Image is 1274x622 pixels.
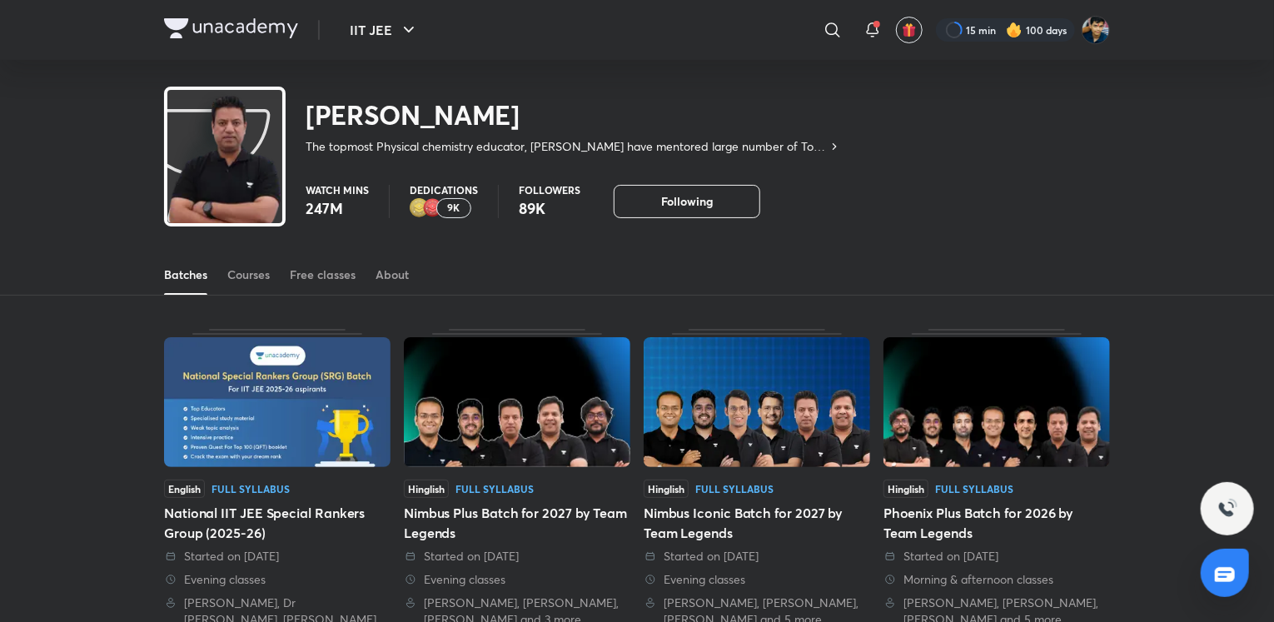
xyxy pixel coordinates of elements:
[1217,499,1237,519] img: ttu
[455,484,534,494] div: Full Syllabus
[883,337,1110,467] img: Thumbnail
[896,17,923,43] button: avatar
[404,503,630,543] div: Nimbus Plus Batch for 2027 by Team Legends
[519,185,580,195] p: Followers
[164,571,391,588] div: Evening classes
[306,98,841,132] h2: [PERSON_NAME]
[227,255,270,295] a: Courses
[340,13,429,47] button: IIT JEE
[883,480,928,498] span: Hinglish
[164,503,391,543] div: National IIT JEE Special Rankers Group (2025-26)
[376,266,409,283] div: About
[306,185,369,195] p: Watch mins
[614,185,760,218] button: Following
[935,484,1013,494] div: Full Syllabus
[164,480,205,498] span: English
[306,138,828,155] p: The topmost Physical chemistry educator, [PERSON_NAME] have mentored large number of Top-100 rank...
[290,266,356,283] div: Free classes
[883,571,1110,588] div: Morning & afternoon classes
[448,202,460,214] p: 9K
[164,337,391,467] img: Thumbnail
[306,198,369,218] p: 247M
[644,503,870,543] div: Nimbus Iconic Batch for 2027 by Team Legends
[410,185,478,195] p: Dedications
[644,480,689,498] span: Hinglish
[212,484,290,494] div: Full Syllabus
[519,198,580,218] p: 89K
[695,484,774,494] div: Full Syllabus
[164,18,298,42] a: Company Logo
[167,93,282,242] img: class
[423,198,443,218] img: educator badge1
[410,198,430,218] img: educator badge2
[883,503,1110,543] div: Phoenix Plus Batch for 2026 by Team Legends
[404,480,449,498] span: Hinglish
[644,337,870,467] img: Thumbnail
[883,548,1110,565] div: Started on 10 Jun 2025
[902,22,917,37] img: avatar
[1006,22,1023,38] img: streak
[661,193,713,210] span: Following
[164,255,207,295] a: Batches
[404,548,630,565] div: Started on 15 Jul 2025
[164,266,207,283] div: Batches
[164,548,391,565] div: Started on 22 Aug 2025
[644,571,870,588] div: Evening classes
[290,255,356,295] a: Free classes
[376,255,409,295] a: About
[227,266,270,283] div: Courses
[164,18,298,38] img: Company Logo
[404,337,630,467] img: Thumbnail
[1082,16,1110,44] img: SHREYANSH GUPTA
[644,548,870,565] div: Started on 20 Jun 2025
[404,571,630,588] div: Evening classes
